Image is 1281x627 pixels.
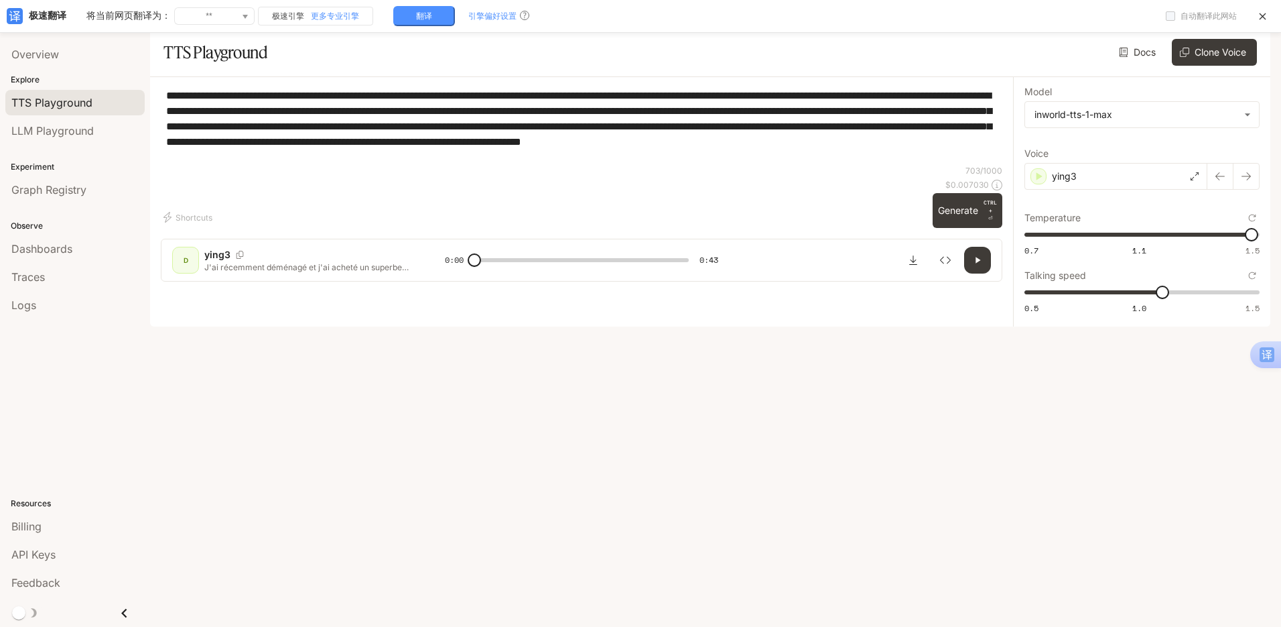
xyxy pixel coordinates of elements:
[161,207,218,228] button: Shortcuts
[1245,245,1260,256] span: 1.5
[1034,108,1237,121] div: inworld-tts-1-max
[1245,211,1260,225] button: Reset to default
[204,262,413,273] p: J'ai récemment déménagé et j'ai acheté un superbe jeu de tournevis très pratique. Utiliser les ou...
[175,249,196,271] div: D
[1025,102,1259,127] div: inworld-tts-1-max
[984,198,997,223] p: ⏎
[699,253,718,267] span: 0:43
[1024,302,1038,314] span: 0.5
[445,253,464,267] span: 0:00
[900,247,927,274] button: Download audio
[1024,87,1052,97] p: Model
[945,179,989,190] p: $ 0.007030
[163,39,267,66] h1: TTS Playground
[1235,581,1268,614] iframe: Intercom live chat
[1245,302,1260,314] span: 1.5
[1245,268,1260,283] button: Reset to default
[1172,39,1257,66] button: Clone Voice
[1132,245,1146,256] span: 1.1
[932,247,959,274] button: Inspect
[984,198,997,215] p: CTRL +
[1052,170,1077,183] p: ying3
[1024,271,1086,280] p: Talking speed
[1024,149,1049,158] p: Voice
[965,165,1002,176] p: 703 / 1000
[1024,213,1081,223] p: Temperature
[1116,39,1161,66] a: Docs
[204,248,230,262] p: ying3
[1024,245,1038,256] span: 0.7
[933,193,1002,228] button: GenerateCTRL +⏎
[230,251,249,259] button: Copy Voice ID
[1132,302,1146,314] span: 1.0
